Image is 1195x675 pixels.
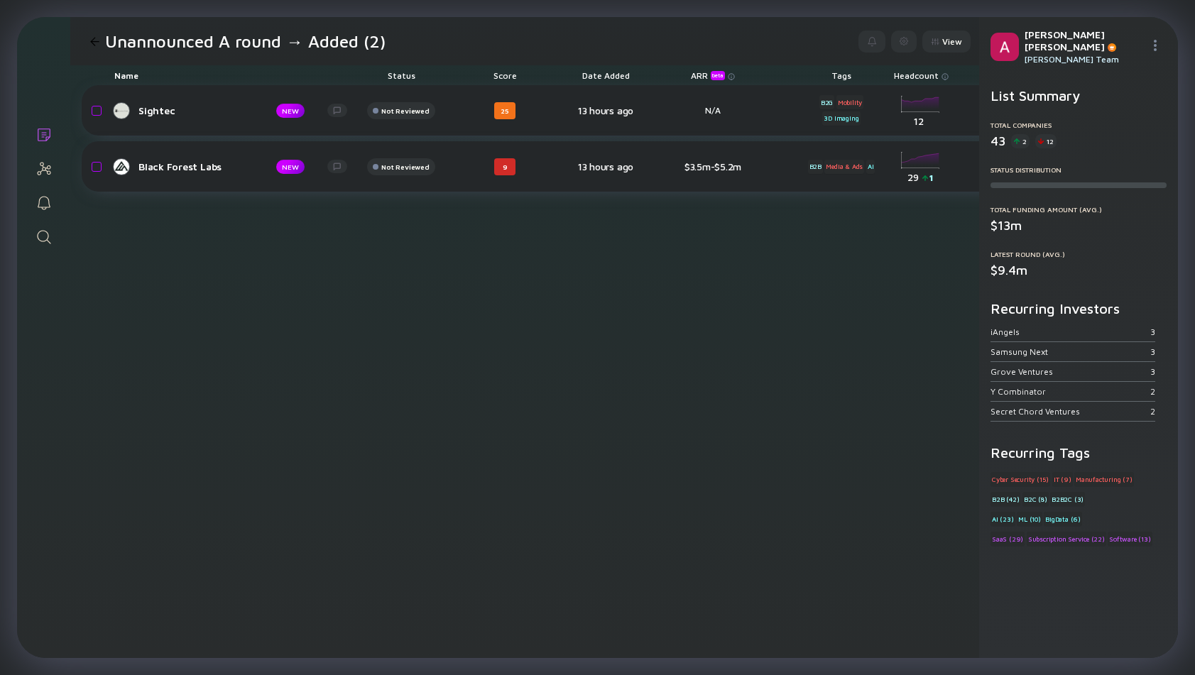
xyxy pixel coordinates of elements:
div: $9.4m [991,263,1167,278]
div: 3 [1150,346,1155,357]
div: 13 hours ago [566,104,645,116]
div: $13m [991,218,1167,233]
div: Software (13) [1108,532,1152,546]
div: Total Companies [991,121,1167,129]
div: B2B2C (3) [1050,492,1085,506]
div: Not Reviewed [381,106,429,115]
div: 3 [1150,366,1155,377]
div: ARR [691,70,728,80]
div: Name [103,65,359,85]
a: SightecNEW [114,102,359,119]
div: N/A [667,105,759,116]
div: Status Distribution [991,165,1167,174]
h2: Recurring Investors [991,300,1167,317]
a: Lists [17,116,70,150]
div: Sightec [138,104,253,116]
a: Black Forest LabsNEW [114,158,359,175]
div: Grove Ventures [991,366,1150,377]
div: Y Combinator [991,386,1150,397]
div: 9 [494,158,515,175]
div: Date Added [566,65,645,85]
h2: List Summary [991,87,1167,104]
div: AI [866,160,875,174]
div: 13 hours ago [566,160,645,172]
div: Score [465,65,545,85]
div: Total Funding Amount (Avg.) [991,205,1167,214]
div: beta [711,71,725,80]
div: B2G [819,95,834,109]
img: Menu [1150,40,1161,51]
div: Secret Chord Ventures [991,406,1150,417]
a: Search [17,219,70,253]
div: B2B [808,160,823,174]
div: Tags [802,65,881,85]
div: B2C (8) [1022,492,1049,506]
div: Media & Ads [824,160,864,174]
div: ML (10) [1017,512,1042,526]
div: 2 [1150,386,1155,397]
div: B2B (42) [991,492,1020,506]
div: Latest Round (Avg.) [991,250,1167,258]
a: Investor Map [17,150,70,185]
h2: Recurring Tags [991,444,1167,461]
div: 3D Imaging [822,111,860,126]
div: 25 [494,102,515,119]
div: iAngels [991,326,1150,337]
div: Subscription Service (22) [1027,532,1106,546]
div: [PERSON_NAME] [PERSON_NAME] [1025,28,1144,53]
span: Headcount [894,70,939,81]
div: AI (23) [991,512,1015,526]
div: Manufacturing (7) [1074,472,1134,486]
div: 2 [1011,134,1030,148]
h1: Unannounced A round → Added (2) [105,31,386,52]
div: $3.5m-$5.2m [667,160,759,172]
div: Cyber Security (15) [991,472,1050,486]
div: [PERSON_NAME] Team [1025,54,1144,65]
div: Mobility [836,95,863,109]
div: IT (9) [1052,472,1073,486]
div: 3 [1150,326,1155,337]
div: BigData (6) [1044,512,1082,526]
div: Black Forest Labs [138,160,253,172]
a: Reminders [17,185,70,219]
img: Alex Profile Picture [991,33,1019,61]
div: 2 [1150,406,1155,417]
div: 12 [1035,134,1057,148]
div: 43 [991,133,1005,148]
span: Status [388,70,415,81]
div: SaaS (29) [991,532,1025,546]
div: Samsung Next [991,346,1150,357]
button: View [922,31,971,53]
div: Not Reviewed [381,163,429,171]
